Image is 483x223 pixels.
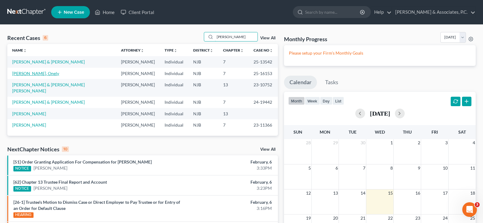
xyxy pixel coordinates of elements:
td: [PERSON_NAME] [116,119,160,131]
h2: [DATE] [370,110,390,117]
a: View All [260,36,275,40]
i: unfold_more [174,49,177,52]
button: week [305,97,320,105]
td: Individual [160,79,188,96]
a: [PERSON_NAME] & Associates, P.C. [392,7,475,18]
span: 4 [472,139,476,146]
span: 10 [442,164,448,172]
span: Thu [403,129,412,135]
td: NJB [188,97,218,108]
div: Recent Cases [7,34,48,41]
td: [PERSON_NAME] [116,97,160,108]
div: HEARING [13,212,34,218]
span: Tue [349,129,357,135]
div: February, 6 [190,199,272,205]
td: [PERSON_NAME] [116,108,160,119]
span: 9 [417,164,421,172]
span: 20 [332,214,339,222]
span: New Case [64,10,84,15]
td: Individual [160,119,188,131]
span: 13 [332,189,339,197]
td: NJB [188,108,218,119]
td: [PERSON_NAME] [116,79,160,96]
a: Home [92,7,118,18]
span: 16 [415,189,421,197]
td: NJB [188,56,218,67]
span: 28 [305,139,311,146]
td: 7 [218,97,249,108]
td: 7 [218,56,249,67]
div: NOTICE [13,166,31,171]
i: unfold_more [140,49,144,52]
span: 18 [470,189,476,197]
a: Tasks [320,76,344,89]
td: Individual [160,68,188,79]
td: Individual [160,97,188,108]
h3: Monthly Progress [284,35,327,43]
span: Fri [432,129,438,135]
i: unfold_more [23,49,27,52]
a: [PERSON_NAME] & [PERSON_NAME] [PERSON_NAME] [12,82,85,93]
a: [PERSON_NAME] & [PERSON_NAME] [12,59,85,64]
td: NJB [188,68,218,79]
span: 3 [475,202,480,207]
a: [PERSON_NAME] [12,111,46,116]
td: Individual [160,108,188,119]
span: 25 [470,214,476,222]
span: 15 [387,189,393,197]
span: 17 [442,189,448,197]
span: 22 [387,214,393,222]
i: unfold_more [210,49,213,52]
span: 11 [470,164,476,172]
a: Districtunfold_more [193,48,213,52]
a: [26-1] Trustee's Motion to Dismiss Case or Direct Employer to Pay Trustee or for Entry of an Orde... [13,200,180,211]
a: [51] Order Granting Application For Compensation for [PERSON_NAME] [13,159,152,164]
td: [PERSON_NAME] [116,68,160,79]
div: 6 [43,35,48,41]
a: [PERSON_NAME] [34,185,67,191]
input: Search by name... [215,32,257,41]
div: February, 6 [190,179,272,185]
span: Sun [293,129,302,135]
span: 29 [332,139,339,146]
button: list [332,97,344,105]
span: 2 [417,139,421,146]
a: Nameunfold_more [12,48,27,52]
td: 25-16153 [249,68,278,79]
iframe: Intercom live chat [462,202,477,217]
span: 30 [360,139,366,146]
a: Case Nounfold_more [254,48,273,52]
td: Individual [160,56,188,67]
span: 5 [308,164,311,172]
span: 7 [362,164,366,172]
div: February, 6 [190,159,272,165]
span: 24 [442,214,448,222]
p: Please setup your Firm's Monthly Goals [289,50,471,56]
input: Search by name... [305,6,361,18]
td: 13 [218,108,249,119]
div: 3:33PM [190,165,272,171]
div: 10 [62,146,69,152]
a: View All [260,147,275,152]
a: Client Portal [118,7,157,18]
div: 3:23PM [190,185,272,191]
a: Help [371,7,392,18]
span: 21 [360,214,366,222]
span: 8 [390,164,393,172]
span: 14 [360,189,366,197]
td: 23-10752 [249,79,278,96]
span: 3 [445,139,448,146]
button: month [288,97,305,105]
td: 7 [218,68,249,79]
a: Chapterunfold_more [223,48,244,52]
div: 3:16PM [190,205,272,211]
a: Calendar [284,76,317,89]
span: 6 [335,164,339,172]
span: Wed [375,129,385,135]
td: 7 [218,119,249,131]
a: [PERSON_NAME] [12,122,46,128]
td: NJB [188,119,218,131]
div: NextChapter Notices [7,146,69,153]
td: 23-11366 [249,119,278,131]
a: [PERSON_NAME] [34,165,67,171]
